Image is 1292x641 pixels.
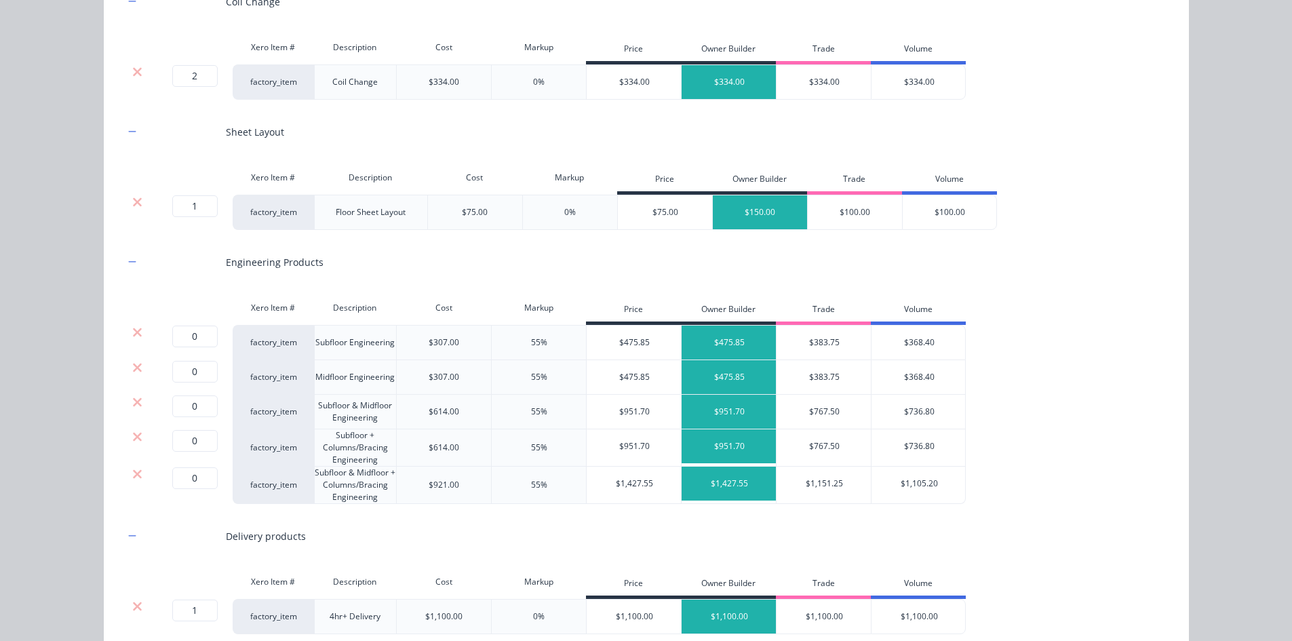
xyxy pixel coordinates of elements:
div: $614.00 [429,406,459,418]
div: Volume [871,37,966,64]
div: Description [314,294,397,322]
div: Cost [396,568,491,596]
div: Subfloor & Midfloor Engineering [314,395,397,429]
div: $767.50 [777,429,872,463]
div: 55% [531,336,547,349]
div: $307.00 [429,336,459,349]
div: 0% [533,76,545,88]
div: $951.70 [587,429,682,463]
div: factory_item [233,395,314,429]
div: factory_item [233,195,314,230]
div: Cost [427,164,522,191]
div: 4hr+ Delivery [314,599,397,634]
div: Description [314,568,397,596]
div: $1,100.00 [425,610,463,623]
div: Trade [776,572,871,599]
div: 0% [564,206,576,218]
div: Markup [522,164,617,191]
div: $383.75 [777,326,872,360]
div: Price [586,572,681,599]
div: Cost [396,34,491,61]
div: $1,100.00 [587,600,682,634]
div: Cost [396,294,491,322]
div: 0% [533,610,545,623]
div: $475.85 [587,360,682,394]
div: Xero Item # [233,34,314,61]
div: $1,100.00 [682,600,777,634]
div: 55% [531,371,547,383]
div: $334.00 [429,76,459,88]
div: $614.00 [429,442,459,454]
div: $334.00 [682,65,777,99]
div: $475.85 [682,360,777,394]
div: $736.80 [872,395,966,429]
div: Delivery products [226,529,306,543]
div: Xero Item # [233,568,314,596]
div: $307.00 [429,371,459,383]
div: Owner Builder [681,298,776,325]
div: Subfloor Engineering [314,325,397,360]
div: Markup [491,294,586,322]
div: Coil Change [314,64,397,100]
div: $1,151.25 [777,467,872,501]
div: $334.00 [872,65,966,99]
input: ? [172,326,218,347]
div: Subfloor + Columns/Bracing Engineering [314,429,397,467]
div: Volume [871,572,966,599]
div: Price [617,168,712,195]
div: Midfloor Engineering [314,360,397,395]
div: $1,100.00 [777,600,872,634]
div: Owner Builder [681,572,776,599]
div: $475.85 [682,326,777,360]
div: Description [314,34,397,61]
div: $334.00 [587,65,682,99]
div: Sheet Layout [226,125,284,139]
div: $368.40 [872,360,966,394]
div: $951.70 [682,395,777,429]
div: Markup [491,34,586,61]
div: $767.50 [777,395,872,429]
div: Subfloor & Midfloor + Columns/Bracing Engineering [314,467,397,504]
div: $1,427.55 [587,467,682,501]
input: ? [172,430,218,452]
div: factory_item [233,429,314,467]
div: 55% [531,479,547,491]
div: Volume [902,168,997,195]
div: Xero Item # [233,294,314,322]
div: Owner Builder [681,37,776,64]
div: 55% [531,442,547,454]
input: ? [172,195,218,217]
div: Markup [491,568,586,596]
div: factory_item [233,325,314,360]
div: $951.70 [682,429,777,463]
div: $150.00 [713,195,808,229]
div: Price [586,298,681,325]
div: $1,427.55 [682,467,777,501]
div: factory_item [233,599,314,634]
div: $383.75 [777,360,872,394]
div: Trade [776,298,871,325]
div: $1,100.00 [872,600,966,634]
div: Engineering Products [226,255,324,269]
div: Price [586,37,681,64]
div: Description [314,164,427,191]
div: $334.00 [777,65,872,99]
div: factory_item [233,467,314,504]
input: ? [172,395,218,417]
div: $75.00 [618,195,713,229]
div: $368.40 [872,326,966,360]
div: Volume [871,298,966,325]
div: Floor Sheet Layout [314,195,427,230]
div: $475.85 [587,326,682,360]
input: ? [172,600,218,621]
input: ? [172,361,218,383]
div: Trade [776,37,871,64]
div: Owner Builder [712,168,807,195]
div: factory_item [233,360,314,395]
input: ? [172,65,218,87]
div: factory_item [233,64,314,100]
div: Xero Item # [233,164,314,191]
div: 55% [531,406,547,418]
input: ? [172,467,218,489]
div: $921.00 [429,479,459,491]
